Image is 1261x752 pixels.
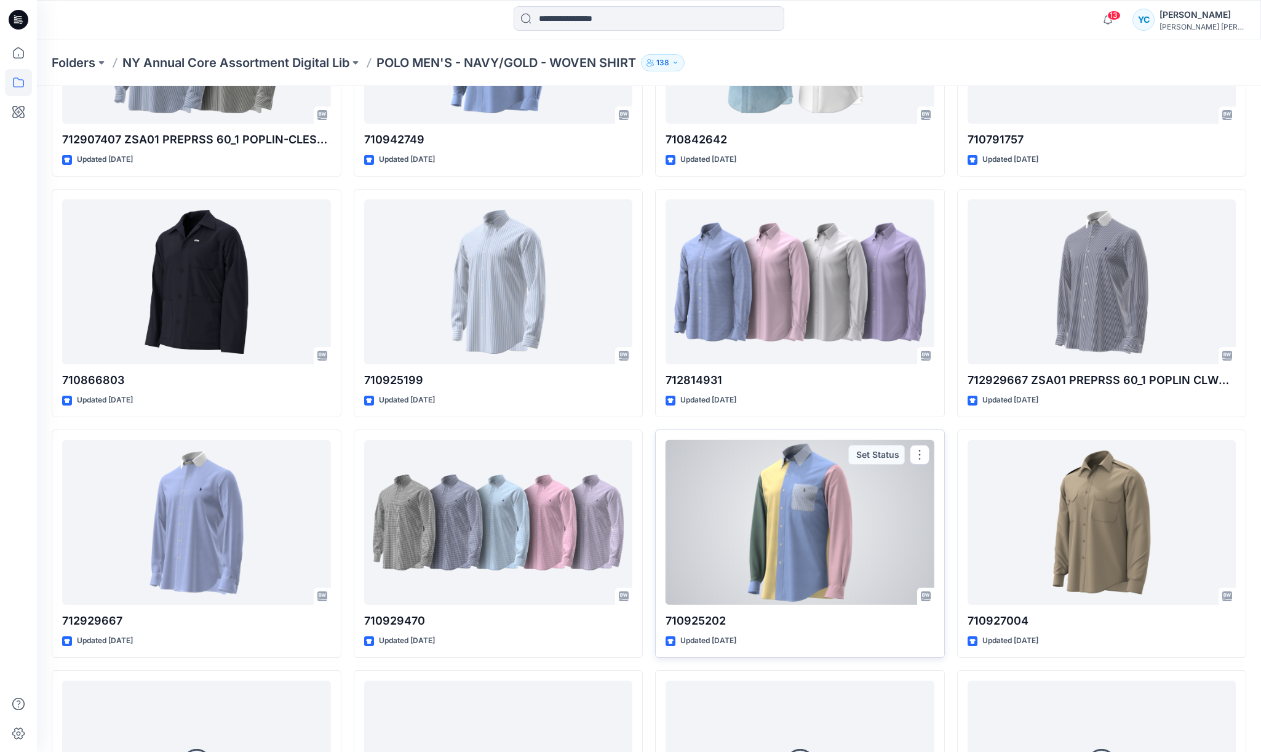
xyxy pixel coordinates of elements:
[364,440,633,605] a: 710929470
[52,54,95,71] a: Folders
[680,634,736,647] p: Updated [DATE]
[968,131,1236,148] p: 710791757
[62,131,331,148] p: 712907407 ZSA01 PREPRSS 60_1 POPLIN-CLESTPPCA-LONG SLEEVE-DRESS SHIRT
[968,372,1236,389] p: 712929667 ZSA01 PREPRSS 60_1 POPLIN CLWCLUBPPCA LONG SLEEVE DRESS SHIRT_3213A
[666,440,934,605] a: 710925202
[656,56,669,70] p: 138
[364,372,633,389] p: 710925199
[122,54,349,71] a: NY Annual Core Assortment Digital Lib
[77,153,133,166] p: Updated [DATE]
[62,372,331,389] p: 710866803
[364,199,633,364] a: 710925199
[968,612,1236,630] p: 710927004
[641,54,685,71] button: 138
[982,153,1038,166] p: Updated [DATE]
[364,612,633,630] p: 710929470
[666,131,934,148] p: 710842642
[680,153,736,166] p: Updated [DATE]
[364,131,633,148] p: 710942749
[62,199,331,364] a: 710866803
[77,634,133,647] p: Updated [DATE]
[77,394,133,407] p: Updated [DATE]
[666,372,934,389] p: 712814931
[376,54,636,71] p: POLO MEN'S - NAVY/GOLD - WOVEN SHIRT
[62,612,331,630] p: 712929667
[968,440,1236,605] a: 710927004
[666,612,934,630] p: 710925202
[1160,7,1246,22] div: [PERSON_NAME]
[379,394,435,407] p: Updated [DATE]
[379,634,435,647] p: Updated [DATE]
[666,199,934,364] a: 712814931
[1160,22,1246,31] div: [PERSON_NAME] [PERSON_NAME]
[680,394,736,407] p: Updated [DATE]
[1107,10,1121,20] span: 13
[982,394,1038,407] p: Updated [DATE]
[1132,9,1155,31] div: YC
[379,153,435,166] p: Updated [DATE]
[968,199,1236,364] a: 712929667 ZSA01 PREPRSS 60_1 POPLIN CLWCLUBPPCA LONG SLEEVE DRESS SHIRT_3213A
[62,440,331,605] a: 712929667
[982,634,1038,647] p: Updated [DATE]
